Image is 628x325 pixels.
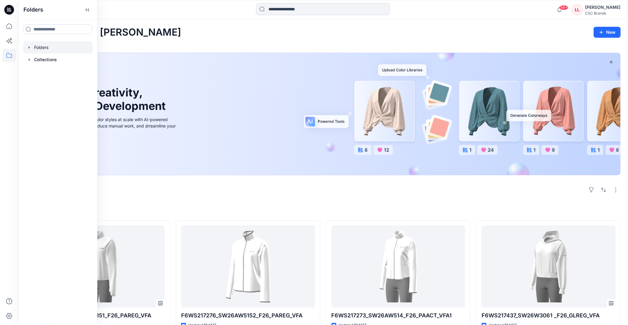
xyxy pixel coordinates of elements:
h2: Welcome back, [PERSON_NAME] [26,27,181,38]
a: F6WS217437_SW26W3061 _F26_GLREG_VFA [482,225,616,308]
div: [PERSON_NAME] [585,4,620,11]
a: Discover more [40,143,177,155]
p: F6WS217437_SW26W3061 _F26_GLREG_VFA [482,311,616,320]
p: F6WS217276_SW26AW5152_F26_PAREG_VFA [181,311,315,320]
h4: Styles [26,207,621,214]
div: LL [572,4,583,15]
p: F6WS217273_SW26AW514_F26_PAACT_VFA1 [332,311,465,320]
a: F6WS217273_SW26AW514_F26_PAACT_VFA1 [332,225,465,308]
p: F6WS217274_SW26AW5151_F26_PAREG_VFA [31,311,165,320]
span: 99+ [559,5,568,10]
div: CSC Brands [585,11,620,16]
p: Collections [34,56,57,63]
div: Explore ideas faster and recolor styles at scale with AI-powered tools that boost creativity, red... [40,116,177,135]
button: New [594,27,621,38]
a: F6WS217274_SW26AW5151_F26_PAREG_VFA [31,225,165,308]
h1: Unleash Creativity, Speed Up Development [40,86,168,112]
a: F6WS217276_SW26AW5152_F26_PAREG_VFA [181,225,315,308]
